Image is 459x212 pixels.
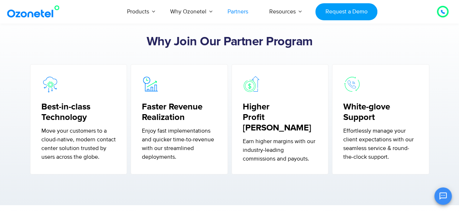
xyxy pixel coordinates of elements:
p: Move your customers to a cloud-native, modern contact center solution trusted by users across the... [41,126,116,161]
p: Effortlessly manage your client expectations with our seamless service & round-the-clock support. [343,126,418,161]
a: Request a Demo [315,3,377,20]
h2: Why Join Our Partner Program [28,35,431,49]
h5: White-glove Support [343,102,418,123]
h5: Best-in-class Technology [41,102,116,123]
p: Enjoy fast implementations and quicker time-to-revenue with our streamlined deployments. [142,126,217,161]
p: Earn higher margins with our industry-leading commissions and payouts. [243,137,317,163]
button: Open chat [434,187,452,205]
h5: Higher Profit [PERSON_NAME] [243,102,317,133]
h5: Faster Revenue Realization [142,102,217,123]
